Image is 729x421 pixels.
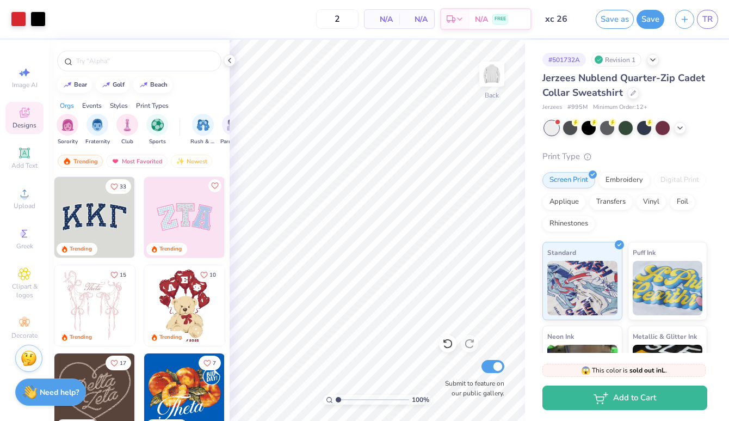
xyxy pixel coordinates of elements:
button: Like [106,179,131,194]
img: trend_line.gif [139,82,148,88]
img: Parent's Weekend Image [227,119,239,131]
span: 7 [213,361,216,366]
div: Trending [70,333,92,341]
span: Rush & Bid [190,138,215,146]
span: TR [702,13,713,26]
div: Applique [542,194,586,210]
div: filter for Club [116,114,138,146]
button: filter button [85,114,110,146]
img: Back [481,63,503,85]
img: Fraternity Image [91,119,103,131]
span: 33 [120,184,126,190]
img: 83dda5b0-2158-48ca-832c-f6b4ef4c4536 [54,265,135,346]
span: Designs [13,121,36,130]
button: Like [106,267,131,282]
div: Embroidery [598,172,650,188]
img: Standard [547,261,617,315]
button: Save as [596,10,634,29]
img: 587403a7-0594-4a7f-b2bd-0ca67a3ff8dd [144,265,225,346]
span: Add Text [11,161,38,170]
span: N/A [371,14,393,25]
button: Like [106,356,131,370]
div: filter for Parent's Weekend [220,114,245,146]
div: Trending [58,155,103,168]
span: Fraternity [85,138,110,146]
img: edfb13fc-0e43-44eb-bea2-bf7fc0dd67f9 [134,177,215,258]
input: Try "Alpha" [75,56,214,66]
div: Print Type [542,150,707,163]
img: trend_line.gif [102,82,110,88]
div: filter for Sorority [57,114,78,146]
span: This color is . [581,365,667,375]
span: Parent's Weekend [220,138,245,146]
span: Standard [547,247,576,258]
strong: sold out in L [629,366,665,375]
img: d12a98c7-f0f7-4345-bf3a-b9f1b718b86e [134,265,215,346]
div: Events [82,101,102,111]
span: FREE [495,15,506,23]
button: filter button [146,114,168,146]
div: golf [113,82,125,88]
div: Foil [670,194,695,210]
button: Like [195,267,221,282]
span: Image AI [12,81,38,89]
div: Newest [171,155,212,168]
div: filter for Sports [146,114,168,146]
span: N/A [406,14,428,25]
span: Upload [14,202,35,210]
span: Neon Ink [547,331,574,342]
span: Jerzees Nublend Quarter-Zip Cadet Collar Sweatshirt [542,71,705,99]
span: Decorate [11,331,38,340]
span: Puff Ink [633,247,656,258]
div: filter for Fraternity [85,114,110,146]
img: trending.gif [63,157,71,165]
div: filter for Rush & Bid [190,114,215,146]
div: Orgs [60,101,74,111]
label: Submit to feature on our public gallery. [439,379,504,398]
span: # 995M [567,103,588,112]
strong: Need help? [40,387,79,398]
button: filter button [116,114,138,146]
img: most_fav.gif [111,157,120,165]
span: Sorority [58,138,78,146]
img: trend_line.gif [63,82,72,88]
button: beach [133,77,172,93]
div: Trending [70,245,92,253]
img: Sorority Image [61,119,74,131]
div: Back [485,90,499,100]
button: Add to Cart [542,386,707,410]
img: Metallic & Glitter Ink [633,345,703,399]
img: 5ee11766-d822-42f5-ad4e-763472bf8dcf [224,177,305,258]
span: Metallic & Glitter Ink [633,331,697,342]
img: Sports Image [151,119,164,131]
span: 17 [120,361,126,366]
span: Sports [149,138,166,146]
div: Trending [159,333,182,341]
button: Like [208,179,221,192]
span: 😱 [581,365,590,376]
a: TR [697,10,718,29]
button: filter button [57,114,78,146]
span: Minimum Order: 12 + [593,103,647,112]
button: golf [96,77,129,93]
img: 3b9aba4f-e317-4aa7-a679-c95a879539bd [54,177,135,258]
div: Print Types [136,101,169,111]
input: – – [316,9,359,29]
div: Styles [110,101,128,111]
div: Screen Print [542,172,595,188]
span: Club [121,138,133,146]
span: 10 [209,272,216,278]
img: Neon Ink [547,345,617,399]
div: beach [150,82,168,88]
img: Rush & Bid Image [197,119,209,131]
div: Rhinestones [542,216,595,232]
img: Puff Ink [633,261,703,315]
img: e74243e0-e378-47aa-a400-bc6bcb25063a [224,265,305,346]
img: Newest.gif [176,157,184,165]
span: Greek [16,242,33,251]
button: bear [57,77,92,93]
span: 100 % [412,395,429,405]
div: Digital Print [653,172,706,188]
span: Jerzees [542,103,562,112]
div: # 501732A [542,53,586,66]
